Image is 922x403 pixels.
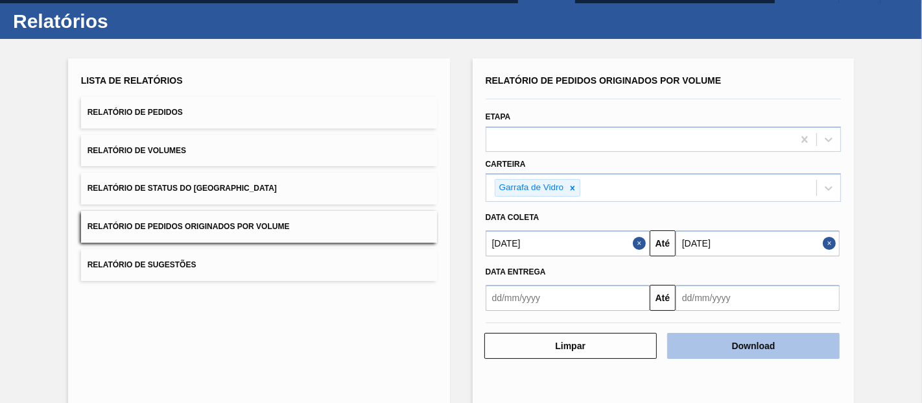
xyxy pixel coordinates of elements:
[81,211,437,243] button: Relatório de Pedidos Originados por Volume
[88,222,290,231] span: Relatório de Pedidos Originados por Volume
[88,184,277,193] span: Relatório de Status do [GEOGRAPHIC_DATA]
[486,160,526,169] label: Carteira
[667,333,840,359] button: Download
[81,249,437,281] button: Relatório de Sugestões
[486,112,511,121] label: Etapa
[650,285,676,311] button: Até
[650,230,676,256] button: Até
[486,230,650,256] input: dd/mm/yyyy
[486,213,539,222] span: Data coleta
[88,108,183,117] span: Relatório de Pedidos
[676,230,840,256] input: dd/mm/yyyy
[486,267,546,276] span: Data Entrega
[81,135,437,167] button: Relatório de Volumes
[676,285,840,311] input: dd/mm/yyyy
[823,230,840,256] button: Close
[13,14,243,29] h1: Relatórios
[81,75,183,86] span: Lista de Relatórios
[88,146,186,155] span: Relatório de Volumes
[495,180,566,196] div: Garrafa de Vidro
[88,260,196,269] span: Relatório de Sugestões
[484,333,657,359] button: Limpar
[81,173,437,204] button: Relatório de Status do [GEOGRAPHIC_DATA]
[486,285,650,311] input: dd/mm/yyyy
[633,230,650,256] button: Close
[486,75,722,86] span: Relatório de Pedidos Originados por Volume
[81,97,437,128] button: Relatório de Pedidos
